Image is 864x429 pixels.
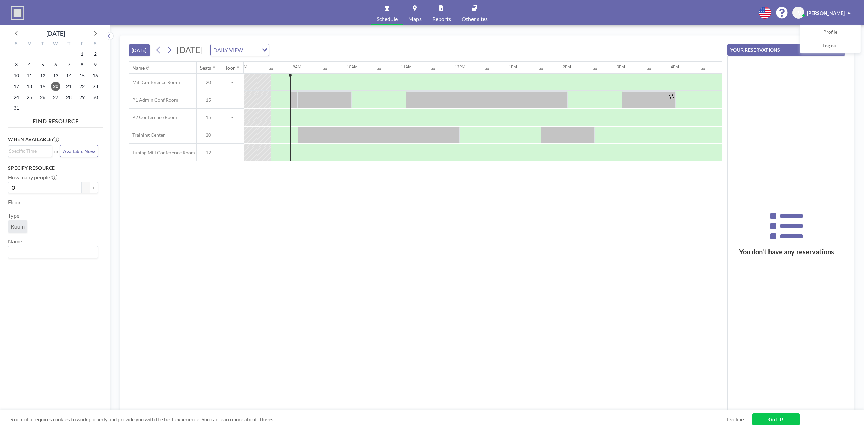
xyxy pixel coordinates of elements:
span: Monday, August 25, 2025 [25,92,34,102]
span: 20 [197,132,220,138]
button: Available Now [60,145,98,157]
div: 30 [431,66,435,71]
span: P2 Conference Room [129,114,177,120]
span: Friday, August 22, 2025 [77,82,87,91]
a: Profile [800,26,860,39]
span: Wednesday, August 20, 2025 [51,82,60,91]
button: YOUR RESERVATIONS [727,44,845,56]
h3: Specify resource [8,165,98,171]
span: Monday, August 11, 2025 [25,71,34,80]
div: [DATE] [46,29,65,38]
div: 30 [701,66,705,71]
span: P1 Admin Conf Room [129,97,178,103]
div: 30 [539,66,543,71]
span: DAILY VIEW [212,46,244,54]
label: Floor [8,199,21,206]
span: Log out [822,43,838,49]
span: Sunday, August 3, 2025 [11,60,21,70]
span: Monday, August 4, 2025 [25,60,34,70]
span: Other sites [462,16,488,22]
span: or [54,148,59,155]
span: Tuesday, August 26, 2025 [38,92,47,102]
span: Sunday, August 17, 2025 [11,82,21,91]
div: Search for option [8,146,52,156]
div: 9AM [293,64,301,69]
span: 15 [197,97,220,103]
div: 1PM [509,64,517,69]
span: Wednesday, August 13, 2025 [51,71,60,80]
div: Seats [200,65,211,71]
div: T [62,40,75,49]
a: here. [262,416,273,422]
span: Tuesday, August 12, 2025 [38,71,47,80]
span: Mill Conference Room [129,79,180,85]
span: [DATE] [177,45,203,55]
span: Friday, August 1, 2025 [77,49,87,59]
a: Got it! [752,413,800,425]
span: Wednesday, August 6, 2025 [51,60,60,70]
span: Profile [823,29,837,36]
span: Room [11,223,25,230]
span: Wednesday, August 27, 2025 [51,92,60,102]
span: Saturday, August 30, 2025 [90,92,100,102]
span: Available Now [63,148,95,154]
div: M [23,40,36,49]
span: Thursday, August 21, 2025 [64,82,74,91]
span: Tubing Mill Conference Room [129,150,195,156]
span: Saturday, August 23, 2025 [90,82,100,91]
input: Search for option [9,147,48,155]
span: Roomzilla requires cookies to work properly and provide you with the best experience. You can lea... [10,416,727,423]
div: T [36,40,49,49]
span: 15 [197,114,220,120]
div: S [10,40,23,49]
button: [DATE] [129,44,150,56]
div: Search for option [8,246,98,258]
div: Name [132,65,145,71]
span: 12 [197,150,220,156]
label: How many people? [8,174,57,181]
label: Name [8,238,22,245]
span: Friday, August 15, 2025 [77,71,87,80]
div: 10AM [347,64,358,69]
div: S [88,40,102,49]
h4: FIND RESOURCE [8,115,103,125]
div: 30 [485,66,489,71]
span: Sunday, August 24, 2025 [11,92,21,102]
span: Tuesday, August 5, 2025 [38,60,47,70]
div: 30 [323,66,327,71]
span: Saturday, August 9, 2025 [90,60,100,70]
span: - [220,132,244,138]
a: Log out [800,39,860,53]
span: - [220,97,244,103]
span: - [220,114,244,120]
span: Thursday, August 28, 2025 [64,92,74,102]
div: 2PM [563,64,571,69]
h3: You don’t have any reservations [728,248,845,256]
span: Sunday, August 10, 2025 [11,71,21,80]
div: 30 [269,66,273,71]
div: W [49,40,62,49]
div: 30 [647,66,651,71]
span: Tuesday, August 19, 2025 [38,82,47,91]
input: Search for option [245,46,258,54]
span: Saturday, August 2, 2025 [90,49,100,59]
button: + [90,182,98,193]
div: 30 [377,66,381,71]
div: 3PM [617,64,625,69]
span: Friday, August 8, 2025 [77,60,87,70]
span: 20 [197,79,220,85]
span: Reports [432,16,451,22]
span: Training Center [129,132,165,138]
span: Maps [408,16,422,22]
span: Friday, August 29, 2025 [77,92,87,102]
span: Schedule [377,16,398,22]
span: Sunday, August 31, 2025 [11,103,21,113]
div: 4PM [671,64,679,69]
a: Decline [727,416,744,423]
div: 11AM [401,64,412,69]
span: Thursday, August 14, 2025 [64,71,74,80]
span: Saturday, August 16, 2025 [90,71,100,80]
input: Search for option [9,248,94,257]
button: - [82,182,90,193]
div: Floor [223,65,235,71]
